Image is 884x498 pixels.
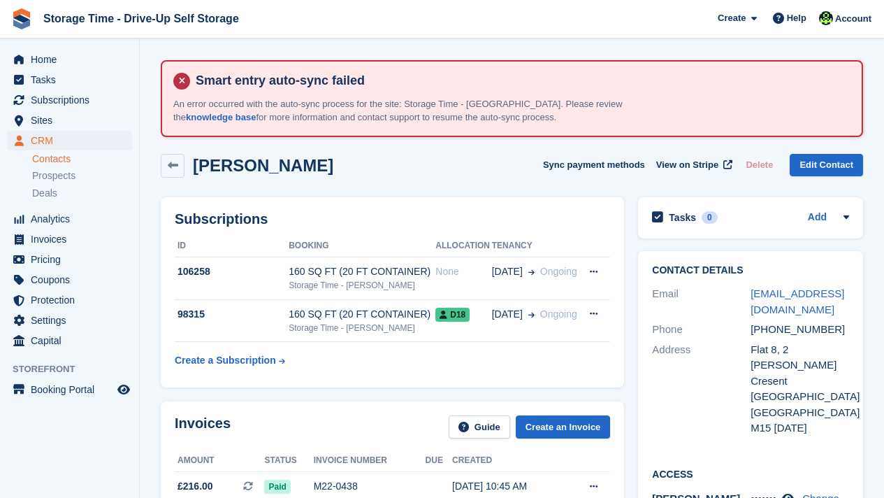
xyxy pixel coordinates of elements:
span: Help [787,11,806,25]
a: menu [7,70,132,90]
span: CRM [31,131,115,150]
span: View on Stripe [656,158,718,172]
div: 0 [702,211,718,224]
div: [DATE] 10:45 AM [452,479,566,494]
a: menu [7,380,132,399]
span: Sites [31,111,115,130]
a: menu [7,311,132,330]
h2: Invoices [175,415,231,439]
span: Ongoing [540,266,577,277]
a: Deals [32,186,132,201]
a: Preview store [115,381,132,398]
span: Coupons [31,270,115,290]
div: 106258 [175,264,289,279]
span: Protection [31,290,115,310]
span: Paid [264,480,290,494]
a: menu [7,270,132,290]
span: Account [835,12,871,26]
div: [GEOGRAPHIC_DATA] [751,389,849,405]
a: menu [7,131,132,150]
a: knowledge base [186,112,256,122]
div: M22-0438 [314,479,426,494]
div: Email [652,286,751,318]
a: menu [7,111,132,130]
a: Create an Invoice [516,415,611,439]
a: menu [7,90,132,110]
span: [DATE] [492,264,523,279]
div: Storage Time - [PERSON_NAME] [289,279,435,292]
span: D18 [435,308,470,322]
h2: [PERSON_NAME] [193,156,333,175]
span: Pricing [31,250,115,269]
span: Deals [32,187,57,200]
span: Home [31,50,115,69]
a: menu [7,50,132,69]
a: Contacts [32,152,132,166]
p: An error occurred with the auto-sync process for the site: Storage Time - [GEOGRAPHIC_DATA]. Plea... [173,97,662,124]
button: Sync payment methods [543,154,645,177]
span: Capital [31,331,115,350]
h2: Subscriptions [175,211,610,227]
div: 160 SQ FT (20 FT CONTAINER) [289,264,435,279]
th: ID [175,235,289,257]
span: Settings [31,311,115,330]
a: Create a Subscription [175,348,285,373]
button: Delete [740,154,778,177]
a: menu [7,229,132,249]
a: [EMAIL_ADDRESS][DOMAIN_NAME] [751,287,844,315]
a: menu [7,250,132,269]
a: menu [7,290,132,310]
div: Phone [652,322,751,338]
a: Storage Time - Drive-Up Self Storage [38,7,245,30]
div: Create a Subscription [175,353,276,368]
span: Subscriptions [31,90,115,110]
a: menu [7,331,132,350]
span: Tasks [31,70,115,90]
span: Ongoing [540,308,577,320]
span: Booking Portal [31,380,115,399]
div: Flat 8, 2 [PERSON_NAME] Cresent [751,342,849,390]
h2: Tasks [669,211,696,224]
span: Storefront [13,362,139,376]
span: £216.00 [177,479,213,494]
div: 160 SQ FT (20 FT CONTAINER) [289,307,435,322]
h2: Contact Details [652,265,849,276]
th: Tenancy [492,235,580,257]
div: [PHONE_NUMBER] [751,322,849,338]
th: Created [452,450,566,472]
span: [DATE] [492,307,523,322]
div: M15 [DATE] [751,420,849,436]
th: Amount [175,450,264,472]
a: Guide [449,415,510,439]
th: Status [264,450,313,472]
th: Due [426,450,452,472]
th: Allocation [435,235,491,257]
span: Prospects [32,169,75,183]
div: Address [652,342,751,436]
a: View on Stripe [651,154,735,177]
span: Analytics [31,209,115,229]
img: Laaibah Sarwar [819,11,833,25]
th: Booking [289,235,435,257]
div: Storage Time - [PERSON_NAME] [289,322,435,334]
span: Create [718,11,746,25]
a: Add [808,210,827,226]
h2: Access [652,467,849,481]
a: Edit Contact [790,154,863,177]
div: 98315 [175,307,289,322]
h4: Smart entry auto-sync failed [190,73,850,89]
div: None [435,264,491,279]
img: stora-icon-8386f47178a22dfd0bd8f6a31ec36ba5ce8667c1dd55bd0f319d3a0aa187defe.svg [11,8,32,29]
th: Invoice number [314,450,426,472]
div: [GEOGRAPHIC_DATA] [751,405,849,421]
a: menu [7,209,132,229]
span: Invoices [31,229,115,249]
a: Prospects [32,169,132,183]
